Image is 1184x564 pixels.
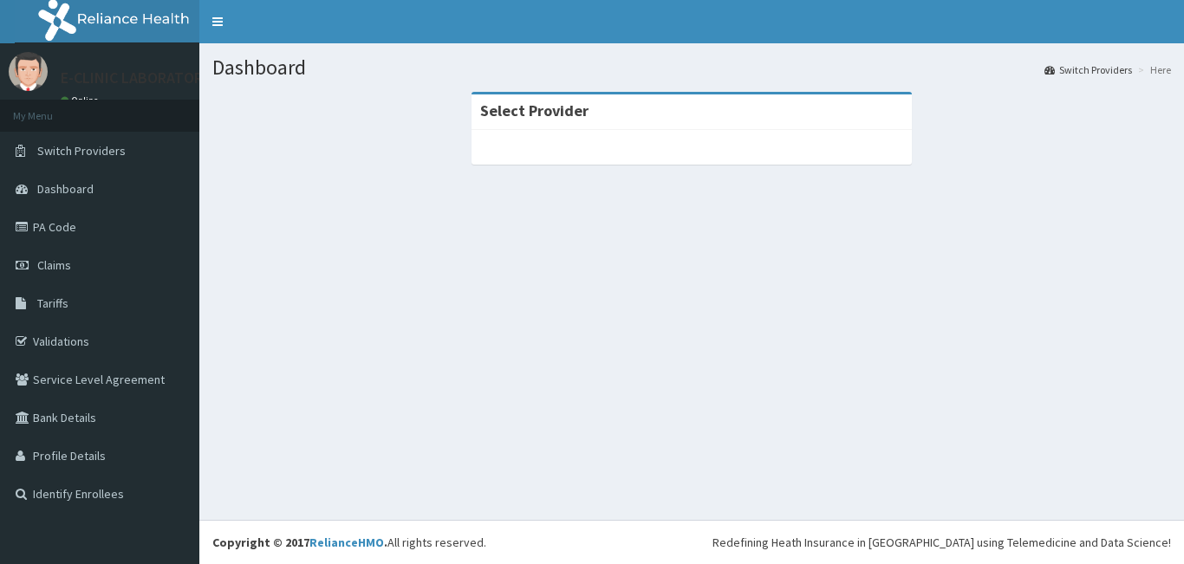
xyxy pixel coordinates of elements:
li: Here [1134,62,1171,77]
img: User Image [9,52,48,91]
strong: Copyright © 2017 . [212,535,387,550]
span: Switch Providers [37,143,126,159]
div: Redefining Heath Insurance in [GEOGRAPHIC_DATA] using Telemedicine and Data Science! [712,534,1171,551]
a: RelianceHMO [309,535,384,550]
span: Tariffs [37,295,68,311]
a: Switch Providers [1044,62,1132,77]
span: Dashboard [37,181,94,197]
a: Online [61,94,102,107]
p: E-CLINIC LABORATORY [61,70,211,86]
footer: All rights reserved. [199,520,1184,564]
h1: Dashboard [212,56,1171,79]
span: Claims [37,257,71,273]
strong: Select Provider [480,100,589,120]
